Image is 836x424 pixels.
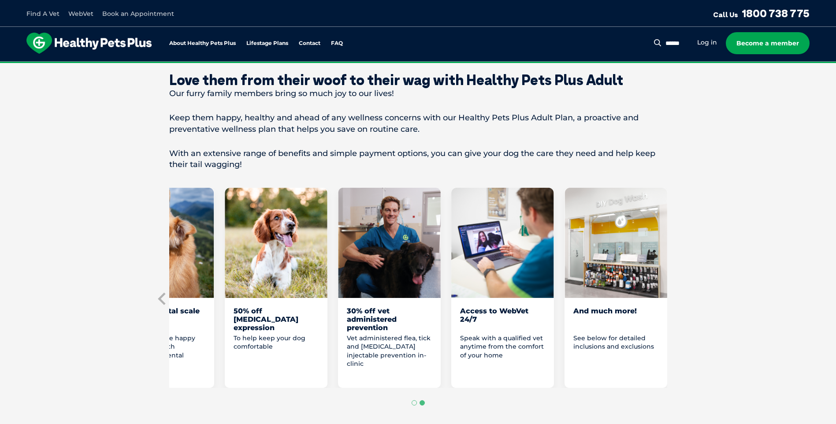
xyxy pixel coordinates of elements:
a: Call Us1800 738 775 [713,7,810,20]
p: To help keep your dog comfortable [234,334,319,351]
a: Log in [697,38,717,47]
div: Love them from their woof to their wag with Healthy Pets Plus Adult [169,71,667,88]
p: With an extensive range of benefits and simple payment options, you can give your dog the care th... [169,148,667,170]
a: Contact [299,41,320,46]
button: Previous slide [156,292,169,305]
div: 50% off [MEDICAL_DATA] expression [234,307,319,332]
li: 7 of 8 [451,188,554,388]
a: Become a member [726,32,810,54]
a: WebVet [68,10,93,18]
a: FAQ [331,41,343,46]
div: 30% off vet administered prevention [347,307,432,332]
a: Lifestage Plans [246,41,288,46]
button: Go to page 2 [420,400,425,405]
a: Book an Appointment [102,10,174,18]
a: Find A Vet [26,10,59,18]
span: Call Us [713,10,738,19]
li: 5 of 8 [225,188,327,388]
li: 8 of 8 [565,188,667,388]
ul: Select a slide to show [169,399,667,407]
a: About Healthy Pets Plus [169,41,236,46]
p: Our furry family members bring so much joy to our lives! [169,88,667,99]
p: Speak with a qualified vet anytime from the comfort of your home [460,334,545,360]
img: hpp-logo [26,33,152,54]
span: Proactive, preventative wellness program designed to keep your pet healthier and happier for longer [253,62,583,70]
div: And much more! [573,307,658,332]
li: 6 of 8 [338,188,441,388]
p: Vet administered flea, tick and [MEDICAL_DATA] injectable prevention in-clinic [347,334,432,368]
div: Access to WebVet 24/7 [460,307,545,332]
p: Keep them happy, healthy and ahead of any wellness concerns with our Healthy Pets Plus Adult Plan... [169,112,667,134]
button: Go to page 1 [412,400,417,405]
p: See below for detailed inclusions and exclusions [573,334,658,351]
button: Search [652,38,663,47]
